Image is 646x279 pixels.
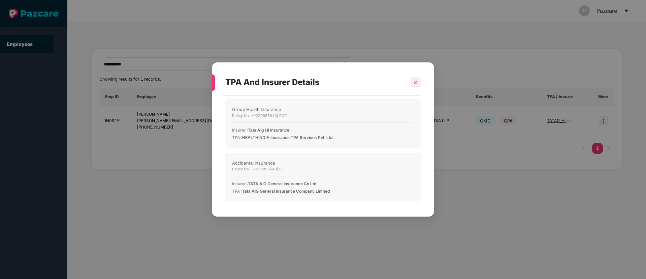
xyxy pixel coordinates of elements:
[232,160,414,166] div: Accidental Insurance
[248,128,289,133] span: Tata Aig HI Insurance
[232,135,242,140] span: TPA :
[232,181,248,186] span: Insurer :
[413,80,418,85] span: close
[225,69,405,95] div: TPA And Insurer Details
[242,135,333,140] span: HEALTHINDIA Insurance TPA Services Pvt. Ltd.
[232,128,248,133] span: Insurer :
[242,189,330,194] span: Tata AIG General Insurance Company Limited
[232,106,414,113] div: Group Health Insurance
[232,189,242,194] span: TPA :
[232,166,414,172] div: Policy No. - 0239855643 | EO
[248,181,316,186] span: TATA AIG General Insurance Co Ltd
[232,113,414,119] div: Policy No. - 0239855810 | EOPI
